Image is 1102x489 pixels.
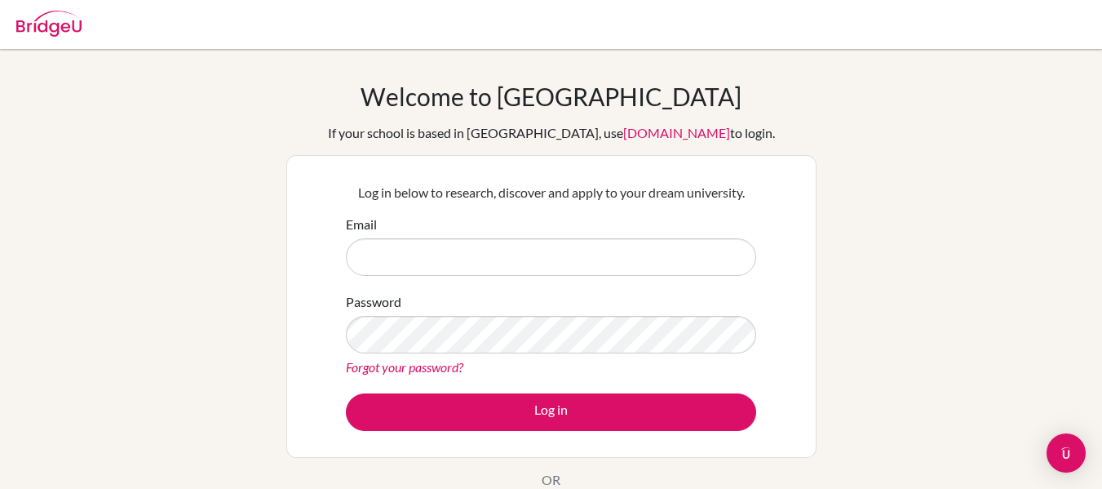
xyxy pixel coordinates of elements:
[361,82,741,111] h1: Welcome to [GEOGRAPHIC_DATA]
[328,123,775,143] div: If your school is based in [GEOGRAPHIC_DATA], use to login.
[346,215,377,234] label: Email
[623,125,730,140] a: [DOMAIN_NAME]
[346,359,463,375] a: Forgot your password?
[16,11,82,37] img: Bridge-U
[346,292,401,312] label: Password
[346,183,756,202] p: Log in below to research, discover and apply to your dream university.
[1047,433,1086,473] div: Open Intercom Messenger
[346,393,756,431] button: Log in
